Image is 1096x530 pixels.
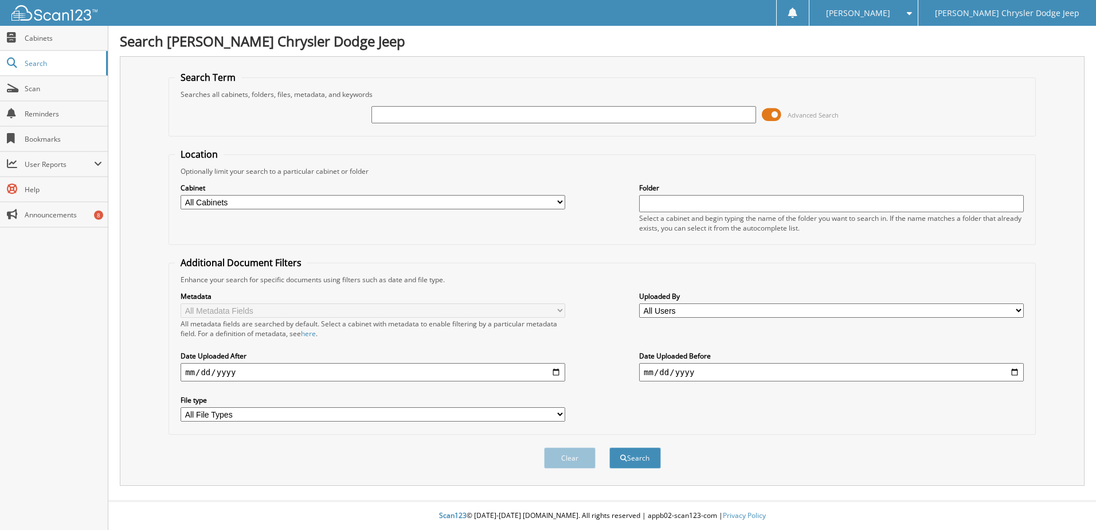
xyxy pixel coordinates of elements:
[25,159,94,169] span: User Reports
[181,183,565,193] label: Cabinet
[181,395,565,405] label: File type
[175,89,1030,99] div: Searches all cabinets, folders, files, metadata, and keywords
[301,329,316,338] a: here
[25,185,102,194] span: Help
[639,183,1024,193] label: Folder
[639,363,1024,381] input: end
[181,363,565,381] input: start
[788,111,839,119] span: Advanced Search
[639,213,1024,233] div: Select a cabinet and begin typing the name of the folder you want to search in. If the name match...
[175,166,1030,176] div: Optionally limit your search to a particular cabinet or folder
[11,5,97,21] img: scan123-logo-white.svg
[25,109,102,119] span: Reminders
[175,71,241,84] legend: Search Term
[609,447,661,469] button: Search
[175,275,1030,285] div: Enhance your search for specific documents using filters such as date and file type.
[639,291,1024,301] label: Uploaded By
[120,32,1085,50] h1: Search [PERSON_NAME] Chrysler Dodge Jeep
[25,33,102,43] span: Cabinets
[25,210,102,220] span: Announcements
[723,510,766,520] a: Privacy Policy
[181,319,565,338] div: All metadata fields are searched by default. Select a cabinet with metadata to enable filtering b...
[439,510,467,520] span: Scan123
[935,10,1079,17] span: [PERSON_NAME] Chrysler Dodge Jeep
[25,134,102,144] span: Bookmarks
[175,256,307,269] legend: Additional Document Filters
[639,351,1024,361] label: Date Uploaded Before
[108,502,1096,530] div: © [DATE]-[DATE] [DOMAIN_NAME]. All rights reserved | appb02-scan123-com |
[175,148,224,161] legend: Location
[25,59,100,68] span: Search
[94,211,103,220] div: 8
[181,291,565,301] label: Metadata
[544,447,596,469] button: Clear
[25,84,102,93] span: Scan
[181,351,565,361] label: Date Uploaded After
[826,10,890,17] span: [PERSON_NAME]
